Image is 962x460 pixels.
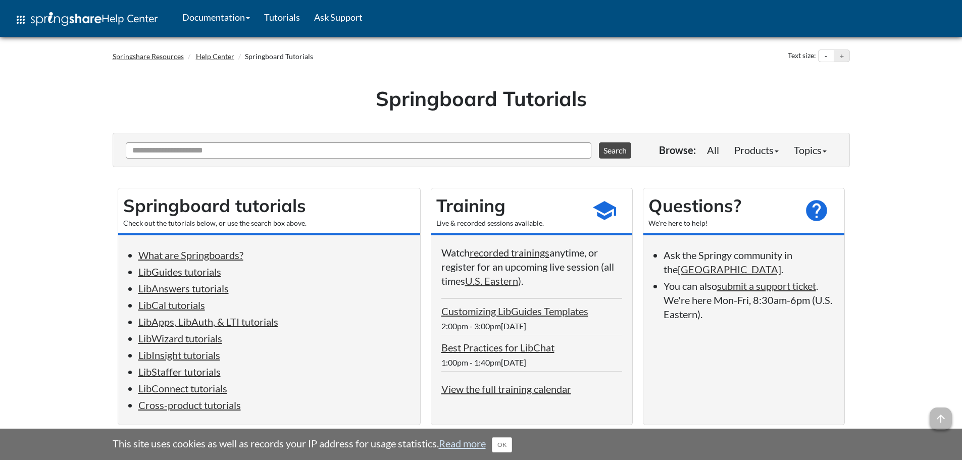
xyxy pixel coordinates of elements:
[113,52,184,61] a: Springshare Resources
[138,382,227,394] a: LibConnect tutorials
[441,245,622,288] p: Watch anytime, or register for an upcoming live session (all times ).
[138,349,220,361] a: LibInsight tutorials
[664,248,834,276] li: Ask the Springy community in the .
[659,143,696,157] p: Browse:
[648,218,794,228] div: We're here to help!
[123,193,415,218] h2: Springboard tutorials
[175,5,257,30] a: Documentation
[102,12,158,25] span: Help Center
[236,52,313,62] li: Springboard Tutorials
[930,407,952,430] span: arrow_upward
[819,50,834,62] button: Decrease text size
[648,193,794,218] h2: Questions?
[717,280,816,292] a: submit a support ticket
[8,5,165,35] a: apps Help Center
[138,399,241,411] a: Cross-product tutorials
[804,198,829,223] span: help
[699,140,727,160] a: All
[599,142,631,159] button: Search
[436,193,582,218] h2: Training
[786,49,818,63] div: Text size:
[138,332,222,344] a: LibWizard tutorials
[441,357,526,367] span: 1:00pm - 1:40pm[DATE]
[441,305,588,317] a: Customizing LibGuides Templates
[196,52,234,61] a: Help Center
[138,266,221,278] a: LibGuides tutorials
[470,246,549,259] a: recorded trainings
[138,249,243,261] a: What are Springboards?
[441,341,554,353] a: Best Practices for LibChat
[727,140,786,160] a: Products
[138,366,221,378] a: LibStaffer tutorials
[592,198,617,223] span: school
[465,275,518,287] a: U.S. Eastern
[138,299,205,311] a: LibCal tutorials
[436,218,582,228] div: Live & recorded sessions available.
[664,279,834,321] li: You can also . We're here Mon-Fri, 8:30am-6pm (U.S. Eastern).
[123,218,415,228] div: Check out the tutorials below, or use the search box above.
[103,436,860,452] div: This site uses cookies as well as records your IP address for usage statistics.
[834,50,849,62] button: Increase text size
[138,282,229,294] a: LibAnswers tutorials
[307,5,370,30] a: Ask Support
[441,383,571,395] a: View the full training calendar
[930,408,952,421] a: arrow_upward
[31,12,102,26] img: Springshare
[678,263,781,275] a: [GEOGRAPHIC_DATA]
[257,5,307,30] a: Tutorials
[138,316,278,328] a: LibApps, LibAuth, & LTI tutorials
[120,84,842,113] h1: Springboard Tutorials
[15,14,27,26] span: apps
[441,321,526,331] span: 2:00pm - 3:00pm[DATE]
[786,140,834,160] a: Topics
